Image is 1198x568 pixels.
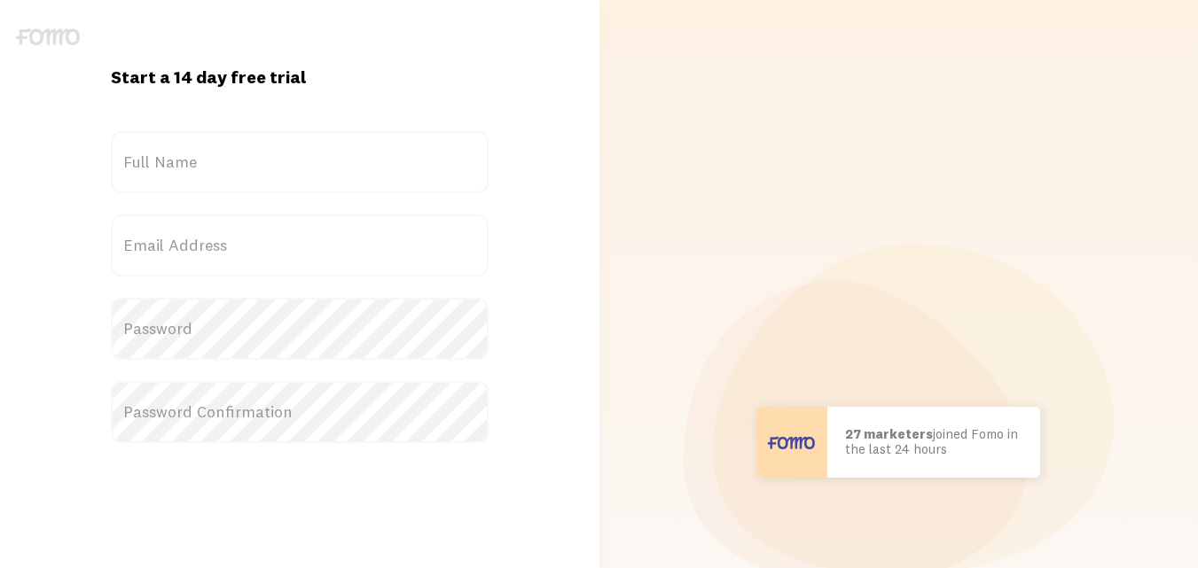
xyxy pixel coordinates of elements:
[111,131,489,193] label: Full Name
[845,425,933,442] b: 27 marketers
[16,28,80,45] img: fomo-logo-gray-b99e0e8ada9f9040e2984d0d95b3b12da0074ffd48d1e5cb62ac37fc77b0b268.svg
[845,427,1022,456] p: joined Fomo in the last 24 hours
[111,298,489,360] label: Password
[111,464,380,533] iframe: reCAPTCHA
[111,66,489,89] h1: Start a 14 day free trial
[111,381,489,443] label: Password Confirmation
[111,214,489,276] label: Email Address
[756,407,827,478] img: User avatar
